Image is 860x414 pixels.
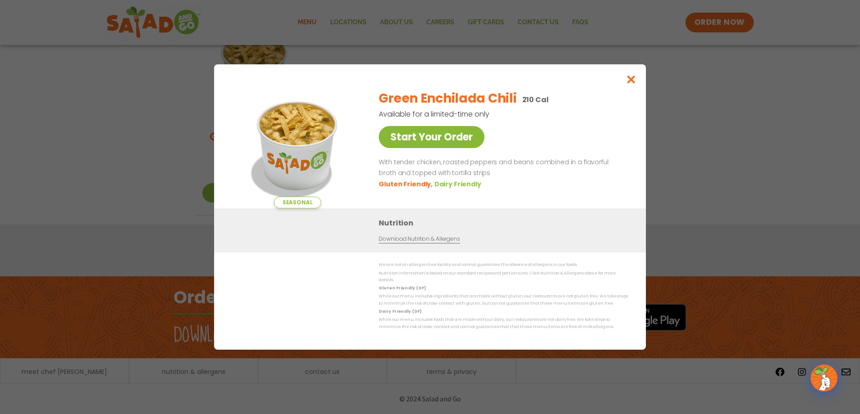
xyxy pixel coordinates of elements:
[617,64,646,94] button: Close modal
[379,180,434,189] li: Gluten Friendly
[811,365,837,391] img: wpChatIcon
[522,94,549,105] p: 210 Cal
[379,309,421,314] strong: Dairy Friendly (DF)
[379,89,516,108] h2: Green Enchilada Chili
[274,197,321,208] span: Seasonal
[434,180,483,189] li: Dairy Friendly
[379,235,460,243] a: Download Nutrition & Allergens
[379,261,628,268] p: We are not an allergen free facility and cannot guarantee the absence of allergens in our foods.
[234,82,360,208] img: Featured product photo for Green Enchilada Chili
[379,293,628,307] p: While our menu includes ingredients that are made without gluten, our restaurants are not gluten ...
[379,217,632,229] h3: Nutrition
[379,285,426,291] strong: Gluten Friendly (GF)
[379,126,484,148] a: Start Your Order
[379,157,624,179] p: With tender chicken, roasted peppers and beans combined in a flavorful broth and topped with tort...
[379,108,581,120] p: Available for a limited-time only
[379,316,628,330] p: While our menu includes foods that are made without dairy, our restaurants are not dairy free. We...
[379,270,628,284] p: Nutrition information is based on our standard recipes and portion sizes. Click Nutrition & Aller...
